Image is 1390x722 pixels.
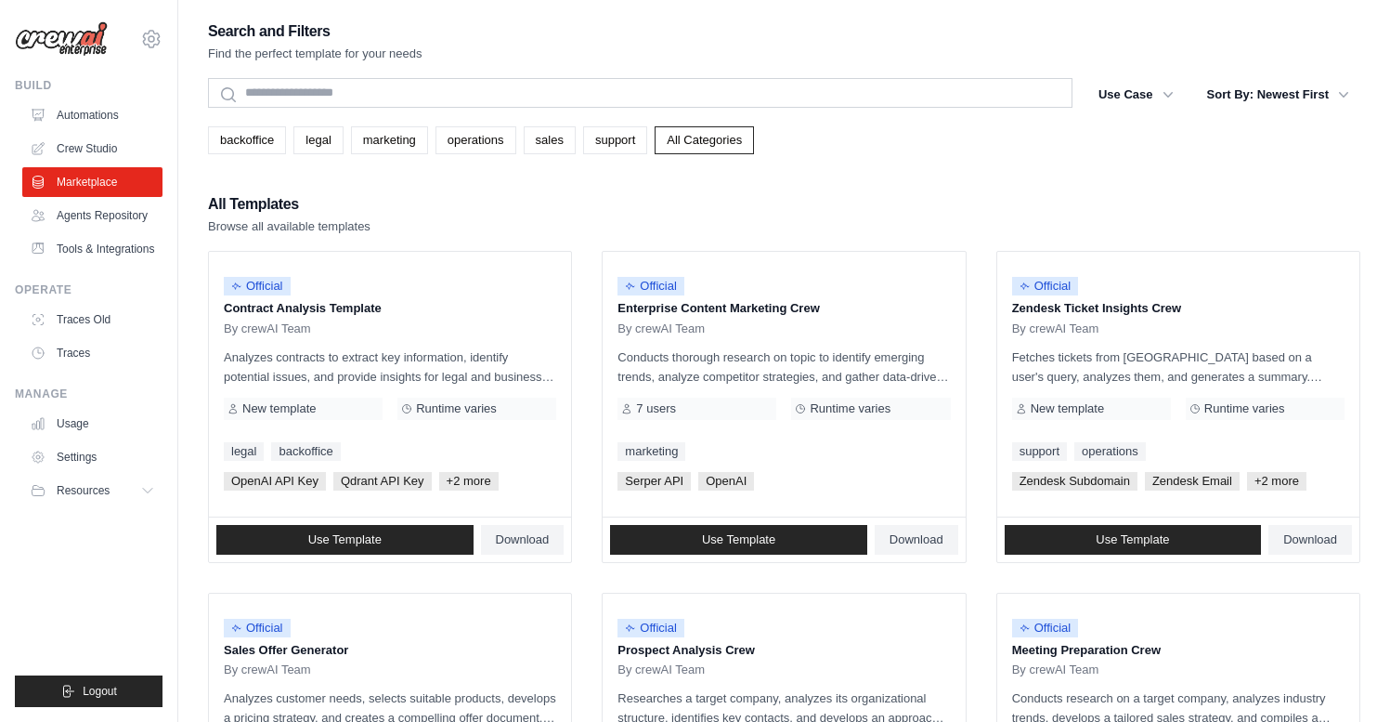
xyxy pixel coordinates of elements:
[496,532,550,547] span: Download
[610,525,867,555] a: Use Template
[617,322,705,336] span: By crewAI Team
[1012,641,1345,660] p: Meeting Preparation Crew
[224,641,556,660] p: Sales Offer Generator
[1012,442,1067,461] a: support
[1012,299,1345,318] p: Zendesk Ticket Insights Crew
[57,483,110,498] span: Resources
[1012,472,1137,491] span: Zendesk Subdomain
[293,126,343,154] a: legal
[22,442,162,472] a: Settings
[583,126,647,154] a: support
[617,299,950,318] p: Enterprise Content Marketing Crew
[636,401,676,416] span: 7 users
[1012,663,1099,677] span: By crewAI Team
[1196,78,1360,112] button: Sort By: Newest First
[208,217,370,236] p: Browse all available templates
[22,167,162,197] a: Marketplace
[1012,277,1079,295] span: Official
[224,277,291,295] span: Official
[22,338,162,368] a: Traces
[22,234,162,264] a: Tools & Integrations
[224,619,291,637] span: Official
[83,684,117,699] span: Logout
[524,126,576,154] a: sales
[890,532,943,547] span: Download
[1096,532,1169,547] span: Use Template
[1012,322,1099,336] span: By crewAI Team
[224,322,311,336] span: By crewAI Team
[15,676,162,707] button: Logout
[1031,401,1104,416] span: New template
[1268,525,1352,555] a: Download
[15,282,162,297] div: Operate
[208,45,422,63] p: Find the perfect template for your needs
[216,525,474,555] a: Use Template
[439,472,499,491] span: +2 more
[224,299,556,318] p: Contract Analysis Template
[1247,472,1306,491] span: +2 more
[22,100,162,130] a: Automations
[208,191,370,217] h2: All Templates
[1204,401,1285,416] span: Runtime varies
[875,525,958,555] a: Download
[308,532,382,547] span: Use Template
[435,126,516,154] a: operations
[15,78,162,93] div: Build
[22,409,162,439] a: Usage
[655,126,754,154] a: All Categories
[1012,619,1079,637] span: Official
[208,19,422,45] h2: Search and Filters
[1087,78,1185,112] button: Use Case
[481,525,565,555] a: Download
[15,387,162,401] div: Manage
[416,401,497,416] span: Runtime varies
[617,472,691,491] span: Serper API
[22,305,162,335] a: Traces Old
[810,401,890,416] span: Runtime varies
[271,442,340,461] a: backoffice
[22,476,162,505] button: Resources
[22,201,162,230] a: Agents Repository
[617,619,684,637] span: Official
[617,641,950,660] p: Prospect Analysis Crew
[333,472,432,491] span: Qdrant API Key
[1012,348,1345,387] p: Fetches tickets from [GEOGRAPHIC_DATA] based on a user's query, analyzes them, and generates a su...
[698,472,754,491] span: OpenAI
[22,134,162,164] a: Crew Studio
[224,442,264,461] a: legal
[1145,472,1240,491] span: Zendesk Email
[224,472,326,491] span: OpenAI API Key
[1074,442,1146,461] a: operations
[1005,525,1262,555] a: Use Template
[617,277,684,295] span: Official
[351,126,428,154] a: marketing
[242,401,316,416] span: New template
[1283,532,1337,547] span: Download
[617,348,950,387] p: Conducts thorough research on topic to identify emerging trends, analyze competitor strategies, a...
[15,21,108,57] img: Logo
[224,348,556,387] p: Analyzes contracts to extract key information, identify potential issues, and provide insights fo...
[224,663,311,677] span: By crewAI Team
[702,532,775,547] span: Use Template
[208,126,286,154] a: backoffice
[617,442,685,461] a: marketing
[617,663,705,677] span: By crewAI Team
